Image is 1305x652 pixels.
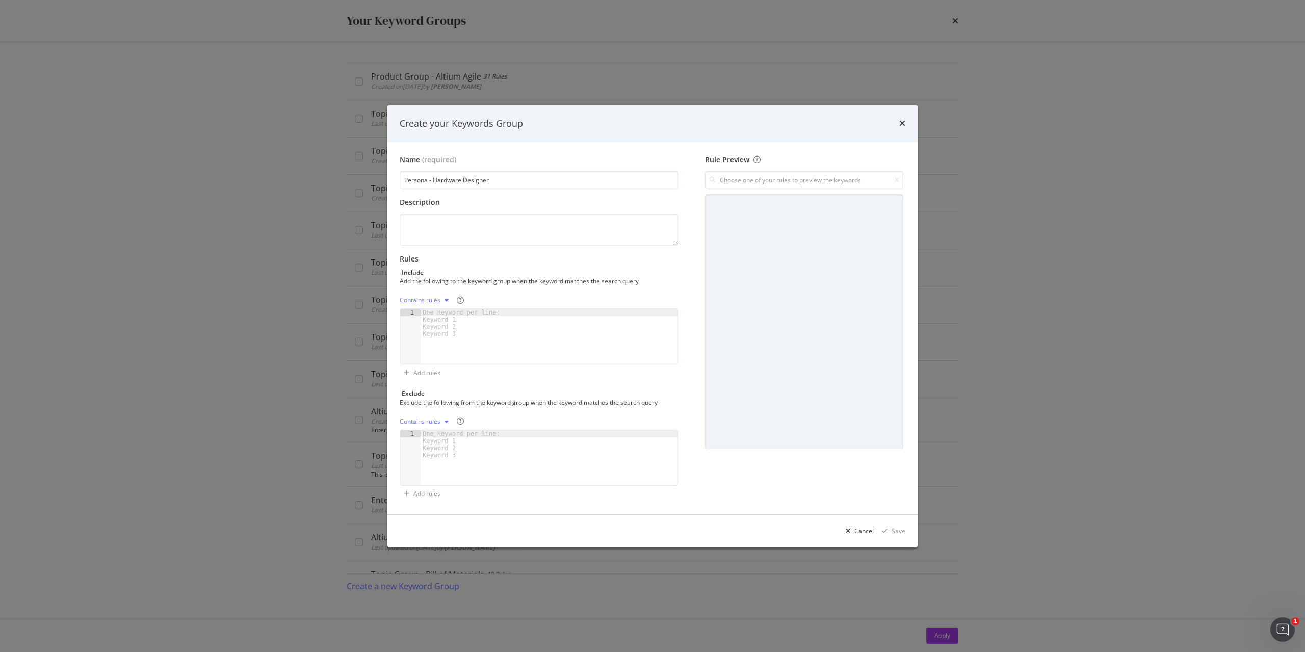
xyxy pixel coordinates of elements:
[387,105,918,547] div: modal
[899,117,905,130] div: times
[705,154,903,165] div: Rule Preview
[422,154,456,165] span: (required)
[400,364,440,381] button: Add rules
[402,389,425,398] div: Exclude
[400,486,440,502] button: Add rules
[400,277,676,285] div: Add the following to the keyword group when the keyword matches the search query
[413,369,440,377] div: Add rules
[400,171,678,189] input: Enter a name
[413,489,440,498] div: Add rules
[1270,617,1295,642] iframe: Intercom live chat
[421,430,506,459] div: One Keyword per line: Keyword 1 Keyword 2 Keyword 3
[400,254,678,264] div: Rules
[1291,617,1299,625] span: 1
[400,430,421,437] div: 1
[400,398,676,406] div: Exclude the following from the keyword group when the keyword matches the search query
[878,523,905,539] button: Save
[400,292,453,308] button: Contains rules
[400,197,678,207] div: Description
[400,419,440,425] div: Contains rules
[400,309,421,316] div: 1
[402,268,424,277] div: Include
[421,309,506,337] div: One Keyword per line: Keyword 1 Keyword 2 Keyword 3
[400,413,453,430] button: Contains rules
[854,527,874,535] div: Cancel
[400,297,440,303] div: Contains rules
[842,523,874,539] button: Cancel
[400,117,523,130] div: Create your Keywords Group
[400,154,420,165] div: Name
[705,171,903,189] input: Choose one of your rules to preview the keywords
[892,527,905,535] div: Save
